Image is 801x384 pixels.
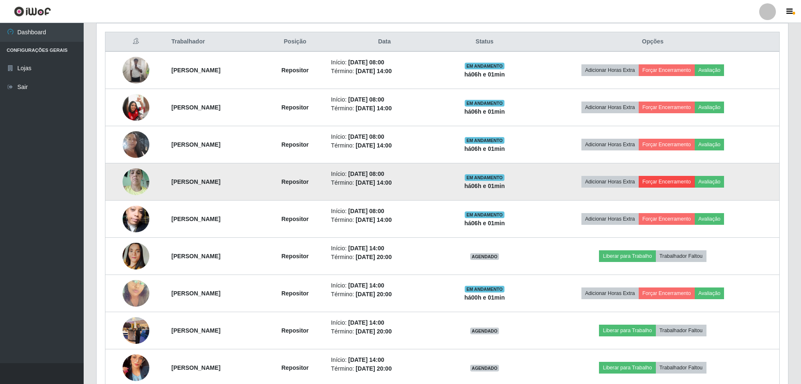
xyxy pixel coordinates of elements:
button: Avaliação [695,213,724,225]
li: Término: [331,178,438,187]
th: Posição [264,32,326,52]
strong: [PERSON_NAME] [171,253,220,259]
strong: Repositor [282,253,309,259]
li: Início: [331,58,438,67]
strong: há 06 h e 01 min [464,71,505,78]
li: Término: [331,253,438,262]
button: Trabalhador Faltou [656,362,706,374]
time: [DATE] 14:00 [348,356,384,363]
strong: Repositor [282,216,309,222]
th: Status [443,32,526,52]
img: CoreUI Logo [14,6,51,17]
li: Término: [331,364,438,373]
span: EM ANDAMENTO [465,137,504,144]
strong: Repositor [282,364,309,371]
button: Adicionar Horas Extra [581,213,639,225]
span: EM ANDAMENTO [465,286,504,292]
time: [DATE] 20:00 [356,254,392,260]
li: Término: [331,290,438,299]
strong: há 00 h e 01 min [464,294,505,301]
strong: há 06 h e 01 min [464,145,505,152]
button: Forçar Encerramento [639,102,695,113]
time: [DATE] 20:00 [356,328,392,335]
strong: [PERSON_NAME] [171,178,220,185]
li: Início: [331,244,438,253]
li: Início: [331,207,438,216]
th: Data [326,32,443,52]
button: Avaliação [695,139,724,150]
button: Forçar Encerramento [639,176,695,188]
img: 1753296713648.jpeg [123,164,149,199]
strong: Repositor [282,290,309,297]
span: AGENDADO [470,365,499,371]
time: [DATE] 14:00 [356,105,392,112]
button: Trabalhador Faltou [656,325,706,336]
strong: há 06 h e 01 min [464,220,505,226]
strong: [PERSON_NAME] [171,104,220,111]
img: 1746814061107.jpeg [123,57,149,84]
strong: Repositor [282,327,309,334]
strong: Repositor [282,178,309,185]
li: Término: [331,104,438,113]
button: Avaliação [695,287,724,299]
time: [DATE] 14:00 [356,179,392,186]
time: [DATE] 08:00 [348,96,384,103]
button: Forçar Encerramento [639,139,695,150]
strong: Repositor [282,104,309,111]
span: AGENDADO [470,253,499,260]
time: [DATE] 14:00 [348,245,384,252]
span: EM ANDAMENTO [465,211,504,218]
span: EM ANDAMENTO [465,100,504,107]
img: 1750278821338.jpeg [123,121,149,168]
li: Término: [331,327,438,336]
time: [DATE] 14:00 [348,282,384,289]
button: Trabalhador Faltou [656,250,706,262]
button: Liberar para Trabalho [599,250,655,262]
li: Início: [331,95,438,104]
li: Início: [331,132,438,141]
strong: [PERSON_NAME] [171,327,220,334]
strong: há 06 h e 01 min [464,183,505,189]
time: [DATE] 08:00 [348,170,384,177]
img: 1749467102101.jpeg [123,94,149,121]
button: Adicionar Horas Extra [581,176,639,188]
time: [DATE] 14:00 [348,319,384,326]
time: [DATE] 14:00 [356,142,392,149]
li: Término: [331,141,438,150]
span: EM ANDAMENTO [465,174,504,181]
strong: Repositor [282,67,309,74]
button: Adicionar Horas Extra [581,102,639,113]
img: 1748562791419.jpeg [123,232,149,280]
span: EM ANDAMENTO [465,63,504,69]
button: Forçar Encerramento [639,213,695,225]
strong: Repositor [282,141,309,148]
strong: [PERSON_NAME] [171,364,220,371]
button: Liberar para Trabalho [599,325,655,336]
button: Liberar para Trabalho [599,362,655,374]
strong: [PERSON_NAME] [171,290,220,297]
time: [DATE] 08:00 [348,208,384,214]
button: Forçar Encerramento [639,287,695,299]
button: Forçar Encerramento [639,64,695,76]
button: Avaliação [695,102,724,113]
time: [DATE] 14:00 [356,68,392,74]
time: [DATE] 08:00 [348,59,384,66]
li: Início: [331,318,438,327]
strong: [PERSON_NAME] [171,67,220,74]
img: 1754928869787.jpeg [123,270,149,317]
li: Término: [331,216,438,224]
li: Início: [331,356,438,364]
li: Início: [331,281,438,290]
img: 1755095833793.jpeg [123,313,149,348]
button: Adicionar Horas Extra [581,139,639,150]
strong: [PERSON_NAME] [171,141,220,148]
li: Início: [331,170,438,178]
li: Término: [331,67,438,76]
time: [DATE] 08:00 [348,133,384,140]
th: Trabalhador [166,32,264,52]
strong: há 06 h e 01 min [464,108,505,115]
img: 1753494056504.jpeg [123,195,149,243]
span: AGENDADO [470,328,499,334]
button: Avaliação [695,64,724,76]
button: Adicionar Horas Extra [581,287,639,299]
